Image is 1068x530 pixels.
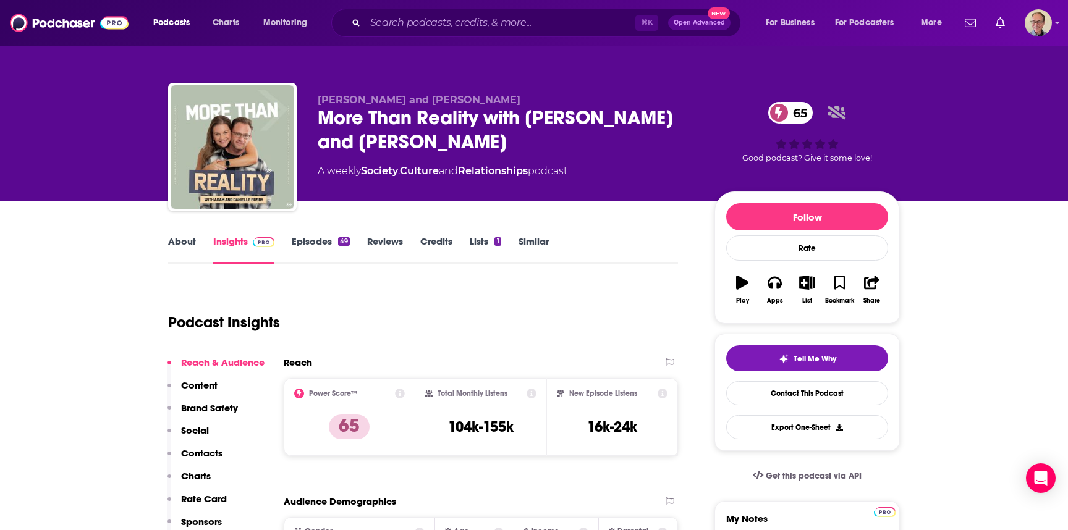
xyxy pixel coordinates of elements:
a: Show notifications dropdown [991,12,1010,33]
a: About [168,235,196,264]
span: Open Advanced [674,20,725,26]
span: Monitoring [263,14,307,32]
p: Rate Card [181,493,227,505]
span: Logged in as tommy.lynch [1025,9,1052,36]
a: Pro website [874,505,896,517]
span: Get this podcast via API [766,471,862,481]
h2: Reach [284,356,312,368]
button: Rate Card [167,493,227,516]
span: For Podcasters [835,14,894,32]
div: Open Intercom Messenger [1026,463,1056,493]
p: Sponsors [181,516,222,528]
h2: Power Score™ [309,389,357,398]
p: Contacts [181,447,222,459]
button: Bookmark [823,267,855,312]
div: A weekly podcast [318,164,567,179]
div: Search podcasts, credits, & more... [343,9,753,37]
p: Reach & Audience [181,356,265,368]
a: Similar [519,235,549,264]
p: Content [181,379,218,391]
h1: Podcast Insights [168,313,280,332]
span: 65 [781,102,813,124]
span: Good podcast? Give it some love! [742,153,872,162]
button: open menu [912,13,957,33]
img: Podchaser - Follow, Share and Rate Podcasts [10,11,129,35]
a: Charts [205,13,247,33]
button: tell me why sparkleTell Me Why [726,345,888,371]
h3: 104k-155k [448,418,514,436]
span: , [398,165,400,177]
span: [PERSON_NAME] and [PERSON_NAME] [318,94,520,106]
div: Share [863,297,880,305]
a: Get this podcast via API [743,461,871,491]
h3: 16k-24k [587,418,637,436]
a: InsightsPodchaser Pro [213,235,274,264]
button: Content [167,379,218,402]
button: open menu [757,13,830,33]
div: List [802,297,812,305]
a: Relationships [458,165,528,177]
button: List [791,267,823,312]
div: Play [736,297,749,305]
p: Brand Safety [181,402,238,414]
a: Society [361,165,398,177]
button: open menu [145,13,206,33]
h2: Audience Demographics [284,495,396,507]
img: Podchaser Pro [874,507,896,517]
div: Rate [726,235,888,261]
span: Tell Me Why [794,354,836,364]
img: Podchaser Pro [253,237,274,247]
button: Charts [167,470,211,493]
button: Play [726,267,758,312]
div: 65Good podcast? Give it some love! [714,94,900,170]
a: Lists1 [470,235,501,264]
button: Follow [726,203,888,230]
a: Credits [420,235,452,264]
input: Search podcasts, credits, & more... [365,13,635,33]
span: Podcasts [153,14,190,32]
a: Episodes49 [292,235,350,264]
img: User Profile [1025,9,1052,36]
button: Contacts [167,447,222,470]
button: Social [167,424,209,447]
button: open menu [255,13,323,33]
p: Charts [181,470,211,482]
img: tell me why sparkle [779,354,789,364]
button: Apps [758,267,790,312]
div: Bookmark [825,297,854,305]
p: 65 [329,414,370,439]
button: Open AdvancedNew [668,15,731,30]
button: Show profile menu [1025,9,1052,36]
button: Reach & Audience [167,356,265,379]
button: Share [856,267,888,312]
span: For Business [766,14,815,32]
div: 49 [338,237,350,246]
span: Charts [213,14,239,32]
span: ⌘ K [635,15,658,31]
div: 1 [494,237,501,246]
a: Culture [400,165,439,177]
div: Apps [767,297,783,305]
img: More Than Reality with Adam and Danielle [171,85,294,209]
button: open menu [827,13,912,33]
span: New [708,7,730,19]
button: Brand Safety [167,402,238,425]
h2: Total Monthly Listens [438,389,507,398]
a: Show notifications dropdown [960,12,981,33]
a: Reviews [367,235,403,264]
p: Social [181,424,209,436]
span: and [439,165,458,177]
button: Export One-Sheet [726,415,888,439]
h2: New Episode Listens [569,389,637,398]
a: 65 [768,102,813,124]
a: Contact This Podcast [726,381,888,405]
span: More [921,14,942,32]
